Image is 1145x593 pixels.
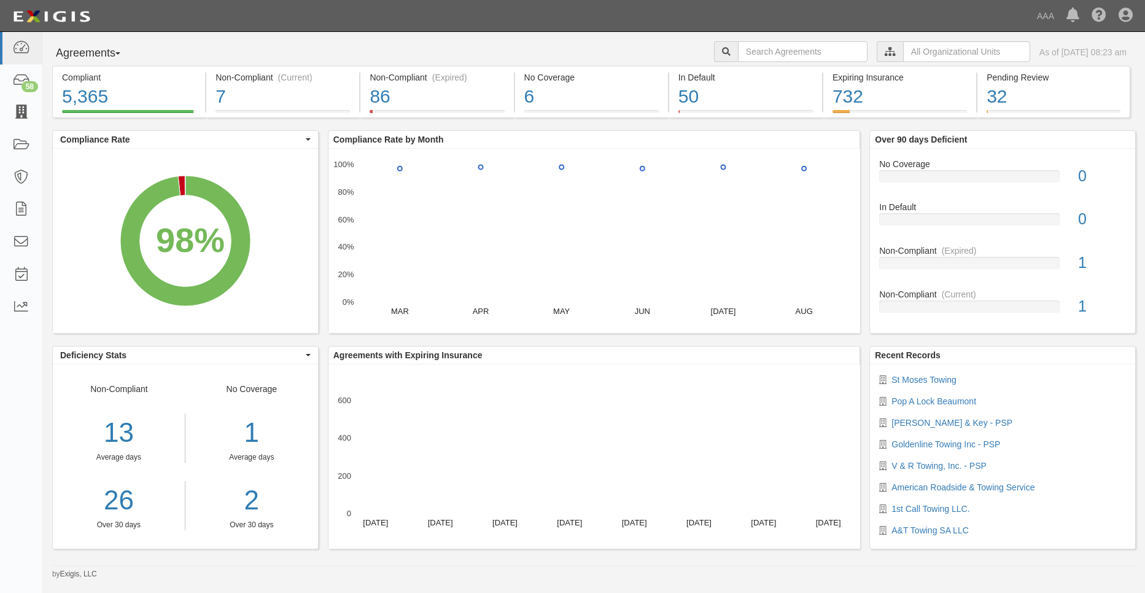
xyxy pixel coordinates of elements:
[879,158,1126,202] a: No Coverage0
[1069,208,1135,230] div: 0
[53,131,318,148] button: Compliance Rate
[60,570,97,578] a: Exigis, LLC
[942,245,977,257] div: (Expired)
[52,569,97,579] small: by
[891,396,976,406] a: Pop A Lock Beaumont
[206,110,359,120] a: Non-Compliant(Current)7
[686,518,712,527] text: [DATE]
[987,84,1120,110] div: 32
[432,71,467,84] div: (Expired)
[60,349,303,361] span: Deficiency Stats
[875,135,967,144] b: Over 90 days Deficient
[870,158,1135,170] div: No Coverage
[751,518,776,527] text: [DATE]
[333,350,483,360] b: Agreements with Expiring Insurance
[60,133,303,146] span: Compliance Rate
[833,84,967,110] div: 732
[870,245,1135,257] div: Non-Compliant
[360,110,513,120] a: Non-Compliant(Expired)86
[795,307,812,316] text: AUG
[833,71,967,84] div: Expiring Insurance
[678,71,813,84] div: In Default
[338,433,351,442] text: 400
[391,307,409,316] text: MAR
[891,375,957,385] a: St Moses Towing
[891,525,969,535] a: A&T Towing SA LLC
[53,481,185,520] a: 26
[524,84,659,110] div: 6
[492,518,518,527] text: [DATE]
[9,6,94,28] img: logo-5460c22ac91f19d4615b14bd174203de0afe785f0fc80cf4dbbc73dc1793850b.png
[621,518,646,527] text: [DATE]
[1069,296,1135,318] div: 1
[879,245,1126,288] a: Non-Compliant(Expired)1
[815,518,840,527] text: [DATE]
[553,307,570,316] text: MAY
[53,149,318,333] svg: A chart.
[53,383,185,530] div: Non-Compliant
[53,347,318,364] button: Deficiency Stats
[891,418,1012,428] a: [PERSON_NAME] & Key - PSP
[363,518,388,527] text: [DATE]
[333,160,354,169] text: 100%
[328,364,860,549] svg: A chart.
[333,135,444,144] b: Compliance Rate by Month
[1031,4,1060,28] a: AAA
[472,307,489,316] text: APR
[370,71,504,84] div: Non-Compliant (Expired)
[195,481,309,520] a: 2
[62,71,196,84] div: Compliant
[21,81,38,92] div: 58
[524,71,659,84] div: No Coverage
[891,482,1034,492] a: American Roadside & Towing Service
[738,41,867,62] input: Search Agreements
[328,149,860,333] svg: A chart.
[195,520,309,530] div: Over 30 days
[903,41,1030,62] input: All Organizational Units
[278,71,312,84] div: (Current)
[347,509,351,518] text: 0
[942,288,976,300] div: (Current)
[891,504,969,514] a: 1st Call Towing LLC.
[215,71,350,84] div: Non-Compliant (Current)
[62,84,196,110] div: 5,365
[891,461,987,471] a: V & R Towing, Inc. - PSP
[338,214,354,224] text: 60%
[557,518,582,527] text: [DATE]
[1092,9,1106,23] i: Help Center - Complianz
[891,439,1000,449] a: Goldenline Towing Inc - PSP
[987,71,1120,84] div: Pending Review
[338,471,351,480] text: 200
[338,396,351,405] text: 600
[52,110,205,120] a: Compliant5,365
[53,520,185,530] div: Over 30 days
[678,84,813,110] div: 50
[1069,252,1135,274] div: 1
[870,288,1135,300] div: Non-Compliant
[338,187,354,197] text: 80%
[185,383,318,530] div: No Coverage
[215,84,350,110] div: 7
[1039,46,1127,58] div: As of [DATE] 08:23 am
[370,84,504,110] div: 86
[342,297,354,307] text: 0%
[338,242,354,251] text: 40%
[195,414,309,452] div: 1
[870,201,1135,213] div: In Default
[338,270,354,279] text: 20%
[427,518,452,527] text: [DATE]
[1069,165,1135,187] div: 0
[823,110,976,120] a: Expiring Insurance732
[879,201,1126,245] a: In Default0
[195,452,309,463] div: Average days
[669,110,822,120] a: In Default50
[710,307,736,316] text: [DATE]
[53,414,185,452] div: 13
[634,307,650,316] text: JUN
[53,452,185,463] div: Average days
[515,110,668,120] a: No Coverage6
